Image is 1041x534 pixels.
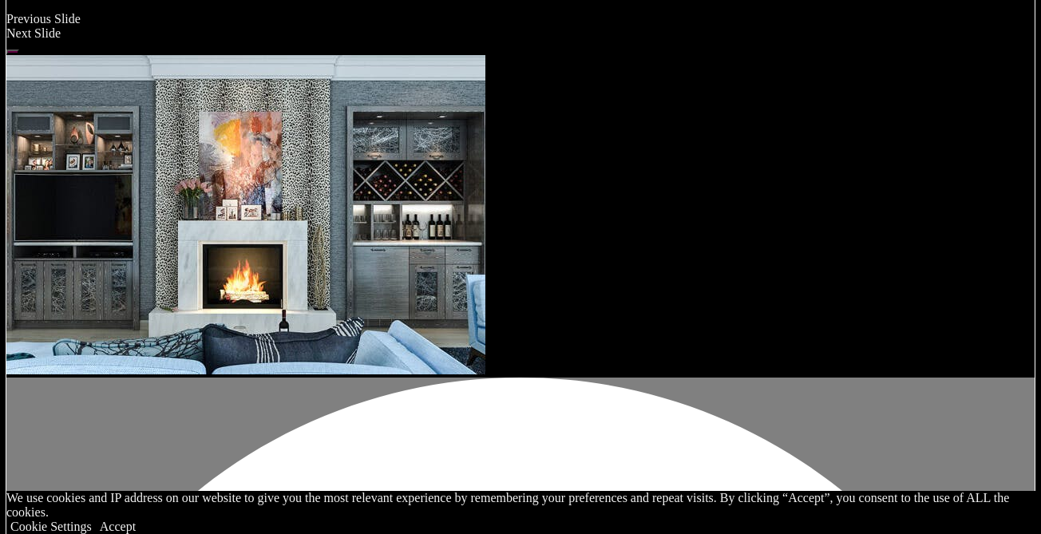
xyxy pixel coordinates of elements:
div: We use cookies and IP address on our website to give you the most relevant experience by remember... [6,491,1041,520]
div: Next Slide [6,26,1035,41]
a: Cookie Settings [10,520,92,533]
img: Banner for mobile view [6,55,485,374]
div: Previous Slide [6,12,1035,26]
a: Accept [100,520,136,533]
button: Click here to pause slide show [6,49,19,54]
